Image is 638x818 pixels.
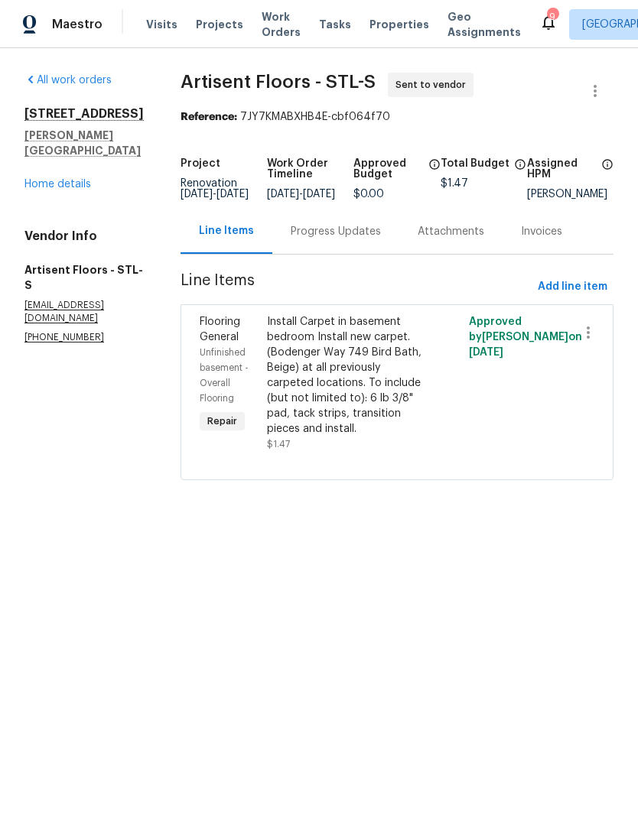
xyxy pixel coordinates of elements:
[527,158,597,180] h5: Assigned HPM
[291,224,381,239] div: Progress Updates
[353,189,384,200] span: $0.00
[527,189,614,200] div: [PERSON_NAME]
[181,178,249,200] span: Renovation
[303,189,335,200] span: [DATE]
[200,348,249,403] span: Unfinished basement - Overall Flooring
[441,158,509,169] h5: Total Budget
[369,17,429,32] span: Properties
[216,189,249,200] span: [DATE]
[428,158,441,189] span: The total cost of line items that have been approved by both Opendoor and the Trade Partner. This...
[24,179,91,190] a: Home details
[267,440,290,449] span: $1.47
[319,19,351,30] span: Tasks
[199,223,254,239] div: Line Items
[196,17,243,32] span: Projects
[181,273,532,301] span: Line Items
[532,273,614,301] button: Add line item
[469,316,582,358] span: Approved by [PERSON_NAME] on
[353,158,423,180] h5: Approved Budget
[24,262,144,293] h5: Artisent Floors - STL-S
[262,9,301,40] span: Work Orders
[181,73,376,91] span: Artisent Floors - STL-S
[547,9,558,24] div: 9
[52,17,103,32] span: Maestro
[181,158,220,169] h5: Project
[418,224,484,239] div: Attachments
[521,224,562,239] div: Invoices
[201,414,243,429] span: Repair
[200,316,240,342] span: Flooring General
[267,158,353,180] h5: Work Order Timeline
[181,189,249,200] span: -
[514,158,526,178] span: The total cost of line items that have been proposed by Opendoor. This sum includes line items th...
[267,189,335,200] span: -
[538,278,607,297] span: Add line item
[601,158,614,189] span: The hpm assigned to this work order.
[469,347,503,358] span: [DATE]
[181,189,213,200] span: [DATE]
[267,314,426,437] div: Install Carpet in basement bedroom Install new carpet. (Bodenger Way 749 Bird Bath, Beige) at all...
[146,17,177,32] span: Visits
[24,75,112,86] a: All work orders
[448,9,521,40] span: Geo Assignments
[181,112,237,122] b: Reference:
[24,229,144,244] h4: Vendor Info
[441,178,468,189] span: $1.47
[267,189,299,200] span: [DATE]
[181,109,614,125] div: 7JY7KMABXHB4E-cbf064f70
[395,77,472,93] span: Sent to vendor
